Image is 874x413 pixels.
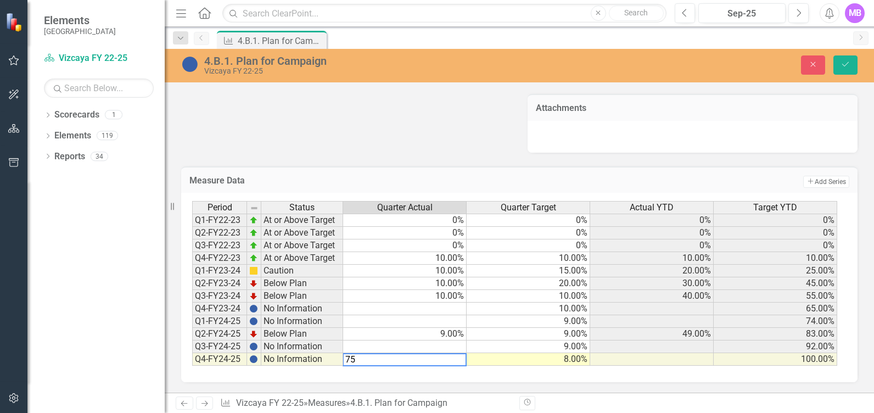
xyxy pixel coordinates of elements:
td: 0% [343,214,467,227]
div: 1 [105,110,122,120]
img: zOikAAAAAElFTkSuQmCC [249,228,258,237]
td: Q1-FY24-25 [192,315,247,328]
a: Vizcaya FY 22-25 [44,52,154,65]
td: Q1-FY22-23 [192,214,247,227]
span: Search [624,8,648,17]
a: Vizcaya FY 22-25 [236,398,304,408]
td: 10.00% [343,290,467,303]
td: Q4-FY24-25 [192,353,247,366]
td: 0% [590,214,714,227]
div: 119 [97,131,118,141]
button: Sep-25 [698,3,786,23]
div: 4.B.1. Plan for Campaign [204,55,557,67]
td: 0% [343,239,467,252]
td: 0% [714,239,837,252]
td: 15.00% [467,265,590,277]
td: Q4-FY22-23 [192,252,247,265]
td: At or Above Target [261,239,343,252]
a: Scorecards [54,109,99,121]
td: 10.00% [467,290,590,303]
span: Quarter Actual [377,203,433,213]
span: Actual YTD [630,203,674,213]
td: 10.00% [467,303,590,315]
button: Search [609,5,664,21]
td: Q2-FY24-25 [192,328,247,341]
img: zOikAAAAAElFTkSuQmCC [249,254,258,263]
td: No Information [261,353,343,366]
img: ClearPoint Strategy [5,12,25,31]
td: 10.00% [467,252,590,265]
td: 20.00% [590,265,714,277]
td: Q1-FY23-24 [192,265,247,277]
img: cBAA0RP0Y6D5n+AAAAAElFTkSuQmCC [249,266,258,275]
img: BgCOk07PiH71IgAAAABJRU5ErkJggg== [249,304,258,313]
td: 8.00% [467,353,590,366]
td: No Information [261,303,343,315]
h3: Measure Data [189,176,549,186]
small: [GEOGRAPHIC_DATA] [44,27,116,36]
td: At or Above Target [261,214,343,227]
img: BgCOk07PiH71IgAAAABJRU5ErkJggg== [249,355,258,364]
td: Q2-FY22-23 [192,227,247,239]
img: No Information [181,55,199,73]
input: Search ClearPoint... [222,4,666,23]
td: 9.00% [343,328,467,341]
a: Elements [54,130,91,142]
td: 10.00% [343,252,467,265]
td: No Information [261,315,343,328]
td: 0% [467,239,590,252]
td: 0% [467,227,590,239]
img: BgCOk07PiH71IgAAAABJRU5ErkJggg== [249,317,258,326]
td: Below Plan [261,290,343,303]
div: Vizcaya FY 22-25 [204,67,557,75]
td: 0% [467,214,590,227]
td: 65.00% [714,303,837,315]
img: zOikAAAAAElFTkSuQmCC [249,216,258,225]
img: TnMDeAgwAPMxUmUi88jYAAAAAElFTkSuQmCC [249,330,258,338]
input: Search Below... [44,79,154,98]
td: Q3-FY24-25 [192,341,247,353]
td: 55.00% [714,290,837,303]
td: 0% [714,214,837,227]
td: 49.00% [590,328,714,341]
img: TnMDeAgwAPMxUmUi88jYAAAAAElFTkSuQmCC [249,279,258,288]
td: 100.00% [714,353,837,366]
button: Add Series [803,176,849,188]
span: Quarter Target [501,203,556,213]
div: 4.B.1. Plan for Campaign [350,398,447,408]
h3: Attachments [536,103,849,113]
button: MB [845,3,865,23]
td: Q2-FY23-24 [192,277,247,290]
td: At or Above Target [261,227,343,239]
td: 9.00% [467,328,590,341]
td: 0% [590,227,714,239]
td: 0% [343,227,467,239]
td: Below Plan [261,328,343,341]
div: 34 [91,152,108,161]
div: Sep-25 [702,7,782,20]
td: 45.00% [714,277,837,290]
td: 10.00% [590,252,714,265]
span: Elements [44,14,116,27]
td: Q4-FY23-24 [192,303,247,315]
div: » » [220,397,511,410]
td: At or Above Target [261,252,343,265]
td: 25.00% [714,265,837,277]
img: 8DAGhfEEPCf229AAAAAElFTkSuQmCC [250,204,259,213]
img: zOikAAAAAElFTkSuQmCC [249,241,258,250]
span: Target YTD [753,203,797,213]
td: 9.00% [467,341,590,353]
img: TnMDeAgwAPMxUmUi88jYAAAAAElFTkSuQmCC [249,292,258,300]
td: Q3-FY22-23 [192,239,247,252]
td: 92.00% [714,341,837,353]
td: 9.00% [467,315,590,328]
td: 83.00% [714,328,837,341]
div: 4.B.1. Plan for Campaign [238,34,324,48]
td: 0% [590,239,714,252]
td: 10.00% [714,252,837,265]
a: Reports [54,150,85,163]
img: BgCOk07PiH71IgAAAABJRU5ErkJggg== [249,342,258,351]
td: Q3-FY23-24 [192,290,247,303]
td: 10.00% [343,277,467,290]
